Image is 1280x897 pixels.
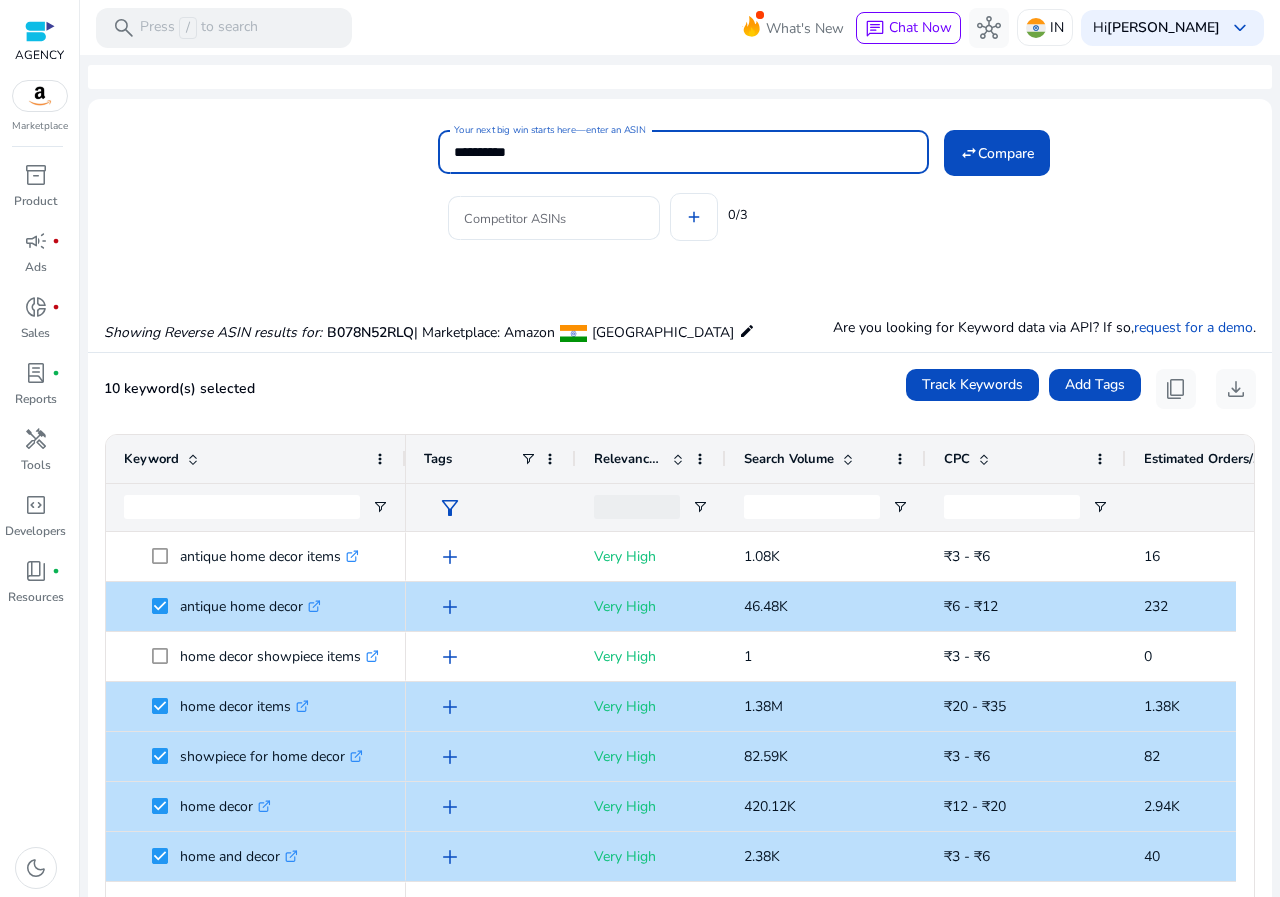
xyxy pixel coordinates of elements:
p: Are you looking for Keyword data via API? If so, . [833,317,1256,338]
span: 420.12K [744,797,796,816]
p: antique home decor items [180,536,359,577]
span: add [438,545,462,569]
button: chatChat Now [856,12,961,44]
span: add [438,795,462,819]
span: Chat Now [889,18,952,37]
span: 82.59K [744,747,788,766]
input: Search Volume Filter Input [744,495,880,519]
span: filter_alt [438,496,462,520]
span: ₹3 - ₹6 [944,647,990,666]
span: ₹3 - ₹6 [944,547,990,566]
span: fiber_manual_record [52,369,60,377]
p: Very High [594,586,708,627]
button: Open Filter Menu [892,499,908,515]
span: Search Volume [744,450,834,468]
span: 1.38K [1144,697,1180,716]
span: 40 [1144,847,1160,866]
b: [PERSON_NAME] [1107,18,1220,37]
span: add [438,845,462,869]
button: content_copy [1156,369,1196,409]
span: lab_profile [24,361,48,385]
button: Open Filter Menu [1092,499,1108,515]
input: Keyword Filter Input [124,495,360,519]
span: 2.94K [1144,797,1180,816]
span: Estimated Orders/Month [1144,450,1264,468]
span: hub [977,16,1001,40]
button: Track Keywords [906,369,1039,401]
span: / [179,17,197,39]
p: Very High [594,686,708,727]
p: Tools [21,456,51,474]
span: add [438,595,462,619]
span: keyboard_arrow_down [1228,16,1252,40]
p: Ads [25,258,47,276]
p: Press to search [140,17,258,39]
span: fiber_manual_record [52,237,60,245]
span: fiber_manual_record [52,567,60,575]
span: 16 [1144,547,1160,566]
button: Open Filter Menu [692,499,708,515]
span: 10 keyword(s) selected [104,379,255,398]
p: Marketplace [12,119,68,134]
p: Very High [594,786,708,827]
span: ₹3 - ₹6 [944,847,990,866]
p: IN [1050,10,1064,45]
p: Very High [594,536,708,577]
span: fiber_manual_record [52,303,60,311]
button: download [1216,369,1256,409]
button: Compare [944,130,1050,176]
p: home decor showpiece items [180,636,379,677]
span: code_blocks [24,493,48,517]
span: chat [865,19,885,39]
mat-icon: add [685,208,703,226]
span: 46.48K [744,597,788,616]
i: Showing Reverse ASIN results for: [104,323,322,342]
span: handyman [24,427,48,451]
span: 232 [1144,597,1168,616]
span: ₹12 - ₹20 [944,797,1006,816]
p: home decor items [180,686,309,727]
span: inventory_2 [24,163,48,187]
span: search [112,16,136,40]
span: ₹3 - ₹6 [944,747,990,766]
button: hub [969,8,1009,48]
span: What's New [766,11,844,46]
p: Sales [21,324,50,342]
span: add [438,745,462,769]
button: Open Filter Menu [372,499,388,515]
mat-icon: edit [739,319,755,343]
p: AGENCY [15,46,64,64]
p: home and decor [180,836,298,877]
span: Tags [424,450,452,468]
span: ₹6 - ₹12 [944,597,998,616]
span: book_4 [24,559,48,583]
mat-hint: 0/3 [728,203,748,225]
img: in.svg [1026,18,1046,38]
span: Relevance Score [594,450,664,468]
p: Developers [5,522,66,540]
span: 1 [744,647,752,666]
span: content_copy [1164,377,1188,401]
span: add [438,695,462,719]
span: 1.38M [744,697,783,716]
span: CPC [944,450,970,468]
span: dark_mode [24,856,48,880]
p: home decor [180,786,271,827]
a: request for a demo [1134,318,1253,337]
span: B078N52RLQ [327,323,414,342]
mat-icon: swap_horiz [960,144,978,162]
p: Reports [15,390,57,408]
span: 2.38K [744,847,780,866]
button: Add Tags [1049,369,1141,401]
p: Product [14,192,57,210]
p: antique home decor [180,586,321,627]
span: campaign [24,229,48,253]
span: Compare [978,143,1034,164]
p: Very High [594,836,708,877]
p: Very High [594,636,708,677]
span: Track Keywords [922,374,1023,395]
span: [GEOGRAPHIC_DATA] [592,323,734,342]
p: Very High [594,736,708,777]
span: 0 [1144,647,1152,666]
span: download [1224,377,1248,401]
